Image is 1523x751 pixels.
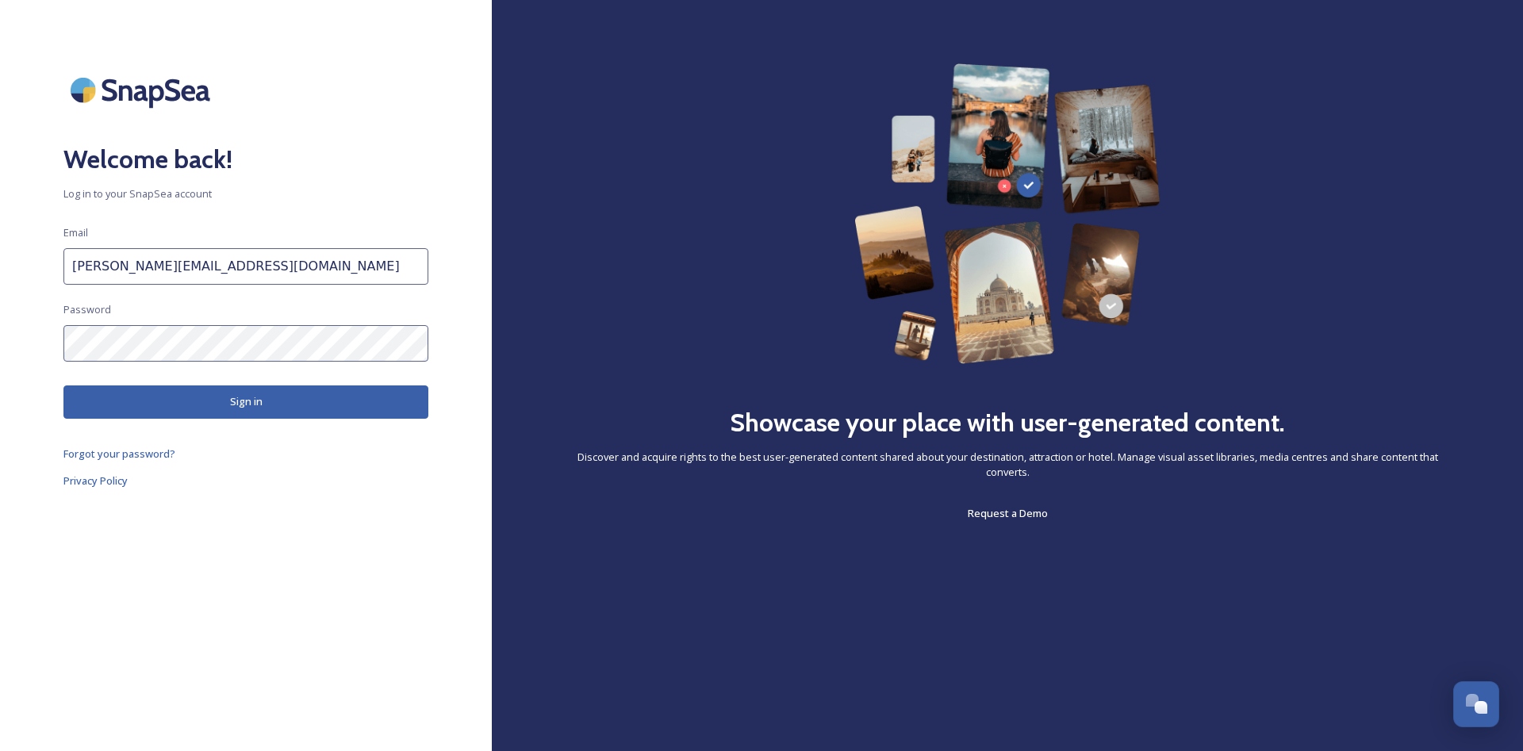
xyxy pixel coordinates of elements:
[63,473,128,488] span: Privacy Policy
[63,302,111,317] span: Password
[63,471,428,490] a: Privacy Policy
[63,444,428,463] a: Forgot your password?
[968,504,1048,523] a: Request a Demo
[63,186,428,201] span: Log in to your SnapSea account
[730,404,1285,442] h2: Showcase your place with user-generated content.
[63,385,428,418] button: Sign in
[63,63,222,117] img: SnapSea Logo
[63,248,428,285] input: john.doe@snapsea.io
[63,140,428,178] h2: Welcome back!
[63,446,175,461] span: Forgot your password?
[854,63,1161,364] img: 63b42ca75bacad526042e722_Group%20154-p-800.png
[555,450,1460,480] span: Discover and acquire rights to the best user-generated content shared about your destination, att...
[968,506,1048,520] span: Request a Demo
[63,225,88,240] span: Email
[1453,681,1499,727] button: Open Chat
